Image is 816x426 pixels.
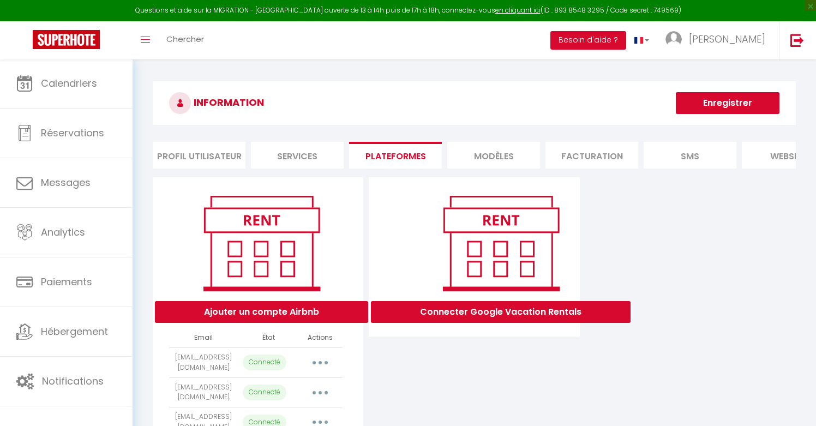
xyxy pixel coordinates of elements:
button: Connecter Google Vacation Rentals [371,301,631,323]
span: Notifications [42,374,104,388]
img: Super Booking [33,30,100,49]
button: Open LiveChat chat widget [9,4,41,37]
img: rent.png [431,191,571,296]
td: [EMAIL_ADDRESS][DOMAIN_NAME] [169,377,238,407]
li: SMS [644,142,736,169]
a: ... [PERSON_NAME] [657,21,779,59]
li: MODÈLES [447,142,540,169]
span: Messages [41,176,91,189]
li: Plateformes [349,142,442,169]
button: Ajouter un compte Airbnb [155,301,368,323]
button: Enregistrer [676,92,779,114]
button: Besoin d'aide ? [550,31,626,50]
li: Services [251,142,344,169]
h3: INFORMATION [153,81,796,125]
th: Actions [298,328,341,347]
th: État [238,328,299,347]
p: Connecté [243,355,286,370]
span: [PERSON_NAME] [689,32,765,46]
p: Connecté [243,385,286,400]
span: Analytics [41,225,85,239]
span: Paiements [41,275,92,289]
span: Réservations [41,126,104,140]
a: en cliquant ici [495,5,541,15]
li: Facturation [545,142,638,169]
span: Calendriers [41,76,97,90]
img: logout [790,33,804,47]
a: Chercher [158,21,212,59]
td: [EMAIL_ADDRESS][DOMAIN_NAME] [169,347,238,377]
span: Chercher [166,33,204,45]
li: Profil Utilisateur [153,142,245,169]
span: Hébergement [41,325,108,338]
img: ... [665,31,682,47]
th: Email [169,328,238,347]
img: rent.png [192,191,331,296]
